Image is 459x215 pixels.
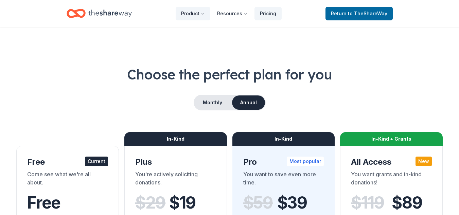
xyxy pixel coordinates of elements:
[232,95,265,110] button: Annual
[325,7,393,20] a: Returnto TheShareWay
[124,132,227,146] div: In-Kind
[135,170,216,189] div: You're actively soliciting donations.
[351,170,432,189] div: You want grants and in-kind donations!
[212,7,253,20] button: Resources
[169,193,196,212] span: $ 19
[135,157,216,167] div: Plus
[351,157,432,167] div: All Access
[348,11,387,16] span: to TheShareWay
[392,193,422,212] span: $ 89
[16,65,443,84] h1: Choose the perfect plan for you
[277,193,307,212] span: $ 39
[331,10,387,18] span: Return
[27,157,108,167] div: Free
[27,170,108,189] div: Come see what we're all about.
[85,157,108,166] div: Current
[243,170,324,189] div: You want to save even more time.
[176,5,282,21] nav: Main
[287,157,324,166] div: Most popular
[176,7,210,20] button: Product
[416,157,432,166] div: New
[67,5,132,21] a: Home
[194,95,231,110] button: Monthly
[254,7,282,20] a: Pricing
[27,193,60,213] span: Free
[243,157,324,167] div: Pro
[340,132,443,146] div: In-Kind + Grants
[232,132,335,146] div: In-Kind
